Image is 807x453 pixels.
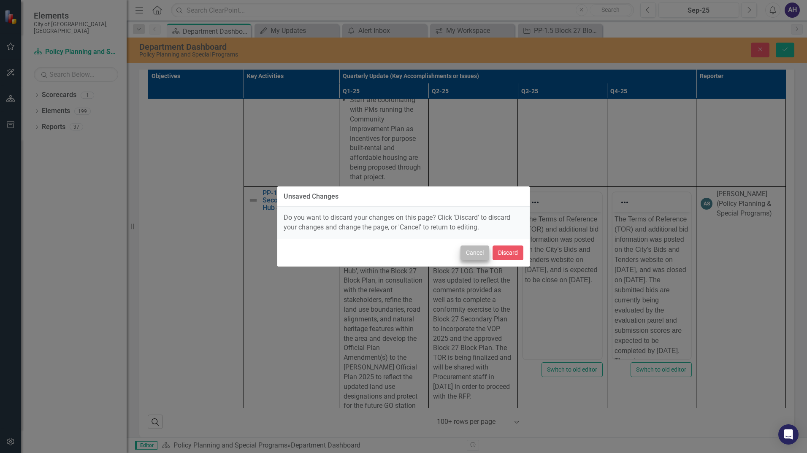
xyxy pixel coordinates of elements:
div: Do you want to discard your changes on this page? Click 'Discard' to discard your changes and cha... [277,207,530,239]
p: The Terms of Reference (TOR) and additional bid information was posted on the City's Bids and Ten... [2,2,77,73]
button: Discard [493,245,523,260]
div: Unsaved Changes [284,193,339,200]
div: Open Intercom Messenger [778,424,799,445]
p: The Terms of Reference (TOR) and additional bid information was posted on the City's Bids and Ten... [2,2,77,174]
button: Cancel [460,245,489,260]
